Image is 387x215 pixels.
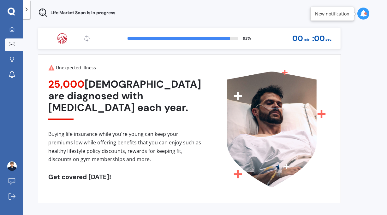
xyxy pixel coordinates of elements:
span: 25,000 [48,78,85,91]
img: unexpected illness [201,65,335,193]
span: : 00 [312,34,325,43]
div: Life Market Scan is in progress [38,8,115,18]
span: 93 % [243,35,251,42]
div: New notification [315,11,349,17]
div: [DEMOGRAPHIC_DATA] are diagnosed with [MEDICAL_DATA] each year. [48,78,201,120]
div: Buying life insurance while you're young can keep your premiums low while offering benefits that ... [48,130,201,163]
img: ACg8ocJW3KB9RZuLh5ERZ63Oo6pUSGhjKaJ0NE2W43e19DeMtqKeV0g=s96-c [7,161,17,171]
div: Unexpected illness [48,65,201,71]
span: 00 [292,34,303,43]
span: sec [325,35,331,44]
span: min [304,35,311,44]
span: Get covered [DATE]! [48,173,111,181]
